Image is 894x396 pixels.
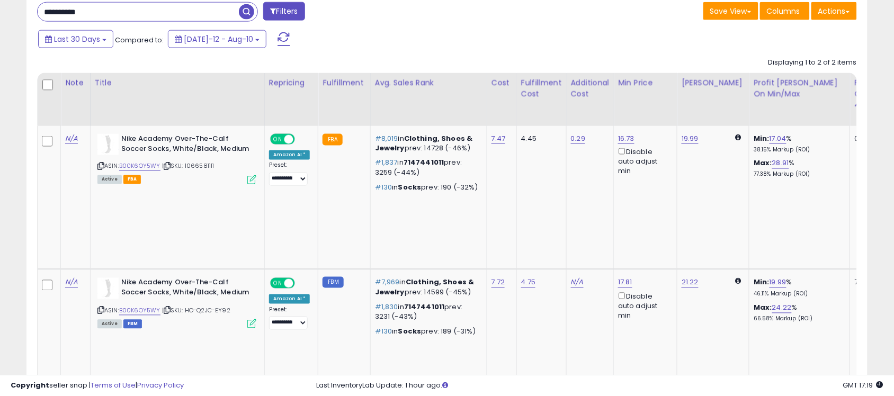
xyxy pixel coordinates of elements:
span: 7147441011 [404,302,445,312]
div: % [754,278,842,298]
div: % [754,159,842,178]
div: Min Price [618,77,673,88]
span: #130 [375,327,392,337]
span: [DATE]-12 - Aug-10 [184,34,253,44]
a: B00K6OY5WY [119,162,160,171]
p: in prev: 14599 (-45%) [375,278,479,297]
a: 17.04 [770,133,786,144]
div: ASIN: [97,134,256,183]
b: Nike Academy Over-The-Calf Soccer Socks, White/Black, Medium [121,278,250,300]
span: #7,969 [375,277,400,287]
span: Columns [767,6,800,16]
p: in prev: 14728 (-46%) [375,134,479,153]
div: Profit [PERSON_NAME] on Min/Max [754,77,845,100]
p: 77.38% Markup (ROI) [754,171,842,178]
a: N/A [65,277,78,288]
button: Actions [811,2,857,20]
div: seller snap | | [11,381,184,391]
span: ON [271,279,284,288]
div: ASIN: [97,278,256,327]
p: in prev: 3231 (-43%) [375,303,479,322]
div: Additional Cost [571,77,610,100]
span: #1,837 [375,158,398,168]
p: in prev: 189 (-31%) [375,327,479,337]
div: 4.45 [521,134,558,143]
span: FBM [123,320,142,329]
span: OFF [293,135,310,144]
p: 46.11% Markup (ROI) [754,291,842,298]
div: Last InventoryLab Update: 1 hour ago. [316,381,883,391]
div: Fulfillment Cost [521,77,562,100]
div: Avg. Sales Rank [375,77,482,88]
button: [DATE]-12 - Aug-10 [168,30,266,48]
div: Disable auto adjust min [618,146,669,176]
div: [PERSON_NAME] [682,77,745,88]
button: Filters [263,2,305,21]
p: 66.58% Markup (ROI) [754,316,842,323]
div: % [754,303,842,323]
span: All listings currently available for purchase on Amazon [97,320,122,329]
div: Cost [491,77,512,88]
span: OFF [293,279,310,288]
span: Socks [398,183,422,193]
span: #130 [375,183,392,193]
img: 11SdtuxggcL._SL40_.jpg [97,134,119,155]
button: Columns [760,2,810,20]
img: 11SdtuxggcL._SL40_.jpg [97,278,119,299]
b: Nike Academy Over-The-Calf Soccer Socks, White/Black, Medium [121,134,250,156]
b: Min: [754,133,770,143]
a: 7.47 [491,133,506,144]
span: | SKU: 1066581111 [162,162,214,170]
div: 70 [854,278,887,287]
div: Fulfillment [323,77,365,88]
span: #8,019 [375,133,398,143]
p: in prev: 190 (-32%) [375,183,479,193]
div: Preset: [269,307,310,330]
a: 7.72 [491,277,505,288]
span: 2025-09-11 17:19 GMT [843,380,883,390]
a: 17.81 [618,277,632,288]
div: Disable auto adjust min [618,291,669,321]
div: Title [95,77,260,88]
th: The percentage added to the cost of goods (COGS) that forms the calculator for Min & Max prices. [749,73,850,126]
small: FBM [323,277,343,288]
div: Amazon AI * [269,150,310,160]
a: N/A [571,277,584,288]
a: Privacy Policy [137,380,184,390]
a: 21.22 [682,277,699,288]
div: Displaying 1 to 2 of 2 items [768,58,857,68]
div: Fulfillable Quantity [854,77,891,100]
p: 38.15% Markup (ROI) [754,146,842,154]
a: 0.29 [571,133,586,144]
span: Clothing, Shoes & Jewelry [375,277,475,297]
div: Preset: [269,162,310,186]
a: 28.91 [772,158,789,169]
b: Min: [754,277,770,287]
div: % [754,134,842,154]
div: 0 [854,134,887,143]
div: Amazon AI * [269,294,310,304]
a: 19.99 [682,133,699,144]
div: Note [65,77,86,88]
a: Terms of Use [91,380,136,390]
span: ON [271,135,284,144]
a: 24.22 [772,303,792,313]
a: 4.75 [521,277,536,288]
span: | SKU: HO-Q2JC-EY92 [162,307,230,315]
a: N/A [65,133,78,144]
button: Last 30 Days [38,30,113,48]
a: 16.73 [618,133,634,144]
span: Clothing, Shoes & Jewelry [375,133,473,153]
button: Save View [703,2,758,20]
strong: Copyright [11,380,49,390]
p: in prev: 3259 (-44%) [375,158,479,177]
span: Compared to: [115,35,164,45]
span: Last 30 Days [54,34,100,44]
b: Max: [754,303,772,313]
span: All listings currently available for purchase on Amazon [97,175,122,184]
span: Socks [398,327,422,337]
span: 7147441011 [404,158,444,168]
div: Repricing [269,77,314,88]
b: Max: [754,158,772,168]
span: FBA [123,175,141,184]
